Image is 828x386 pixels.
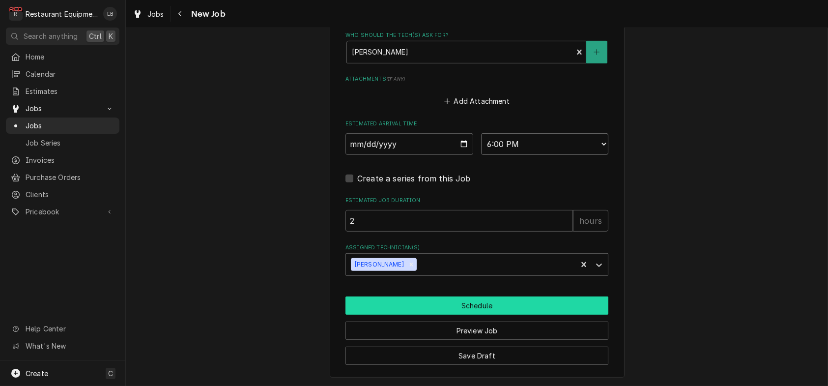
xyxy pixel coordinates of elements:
[26,207,100,217] span: Pricebook
[103,7,117,21] div: EB
[357,173,471,184] label: Create a series from this Job
[26,86,114,96] span: Estimates
[6,83,119,99] a: Estimates
[172,6,188,22] button: Navigate back
[345,322,608,340] button: Preview Job
[6,152,119,168] a: Invoices
[345,315,608,340] div: Button Group Row
[345,297,608,315] div: Button Group Row
[345,244,608,252] label: Assigned Technician(s)
[26,138,114,148] span: Job Series
[345,75,608,108] div: Attachments
[345,297,608,315] button: Schedule
[26,155,114,165] span: Invoices
[26,341,114,351] span: What's New
[26,9,98,19] div: Restaurant Equipment Diagnostics
[103,7,117,21] div: Emily Bird's Avatar
[6,135,119,151] a: Job Series
[6,118,119,134] a: Jobs
[6,169,119,185] a: Purchase Orders
[6,338,119,354] a: Go to What's New
[345,244,608,276] div: Assigned Technician(s)
[345,133,473,155] input: Date
[406,258,417,271] div: Remove Wesley Fisher
[26,103,100,114] span: Jobs
[6,100,119,117] a: Go to Jobs
[6,321,119,337] a: Go to Help Center
[573,210,608,232] div: hours
[26,69,114,79] span: Calendar
[345,75,608,83] label: Attachments
[9,7,23,21] div: R
[345,347,608,365] button: Save Draft
[24,31,78,41] span: Search anything
[345,340,608,365] div: Button Group Row
[6,204,119,220] a: Go to Pricebook
[345,31,608,63] div: Who should the tech(s) ask for?
[26,120,114,131] span: Jobs
[147,9,164,19] span: Jobs
[26,172,114,182] span: Purchase Orders
[6,186,119,203] a: Clients
[9,7,23,21] div: Restaurant Equipment Diagnostics's Avatar
[26,189,114,200] span: Clients
[594,49,600,56] svg: Create New Contact
[6,66,119,82] a: Calendar
[345,197,608,232] div: Estimated Job Duration
[481,133,609,155] select: Time Select
[345,197,608,205] label: Estimated Job Duration
[129,6,168,22] a: Jobs
[386,76,405,82] span: ( if any )
[345,120,608,128] label: Estimated Arrival Time
[6,28,119,45] button: Search anythingCtrlK
[89,31,102,41] span: Ctrl
[188,7,226,21] span: New Job
[26,369,48,378] span: Create
[345,120,608,155] div: Estimated Arrival Time
[345,297,608,365] div: Button Group
[108,368,113,379] span: C
[26,324,114,334] span: Help Center
[26,52,114,62] span: Home
[109,31,113,41] span: K
[6,49,119,65] a: Home
[586,41,607,63] button: Create New Contact
[351,258,406,271] div: [PERSON_NAME]
[443,94,512,108] button: Add Attachment
[345,31,608,39] label: Who should the tech(s) ask for?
